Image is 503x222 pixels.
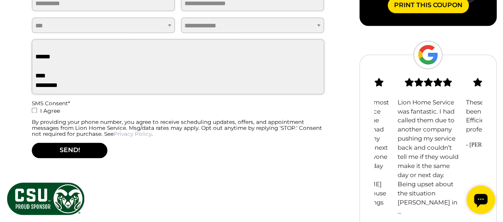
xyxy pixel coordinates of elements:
[114,131,151,137] a: Privacy Policy
[32,108,37,113] input: I Agree
[32,143,107,158] button: SEND!
[6,181,85,216] img: CSU Sponsor Badge
[413,41,443,69] img: Google Logo
[32,106,324,119] label: I Agree
[32,100,324,106] div: SMS Consent
[3,3,32,32] div: Open chat widget
[398,98,459,216] p: Lion Home Service was fantastic. I had called them due to another company pushing my service back...
[32,119,324,137] div: By providing your phone number, you agree to receive scheduling updates, offers, and appointment ...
